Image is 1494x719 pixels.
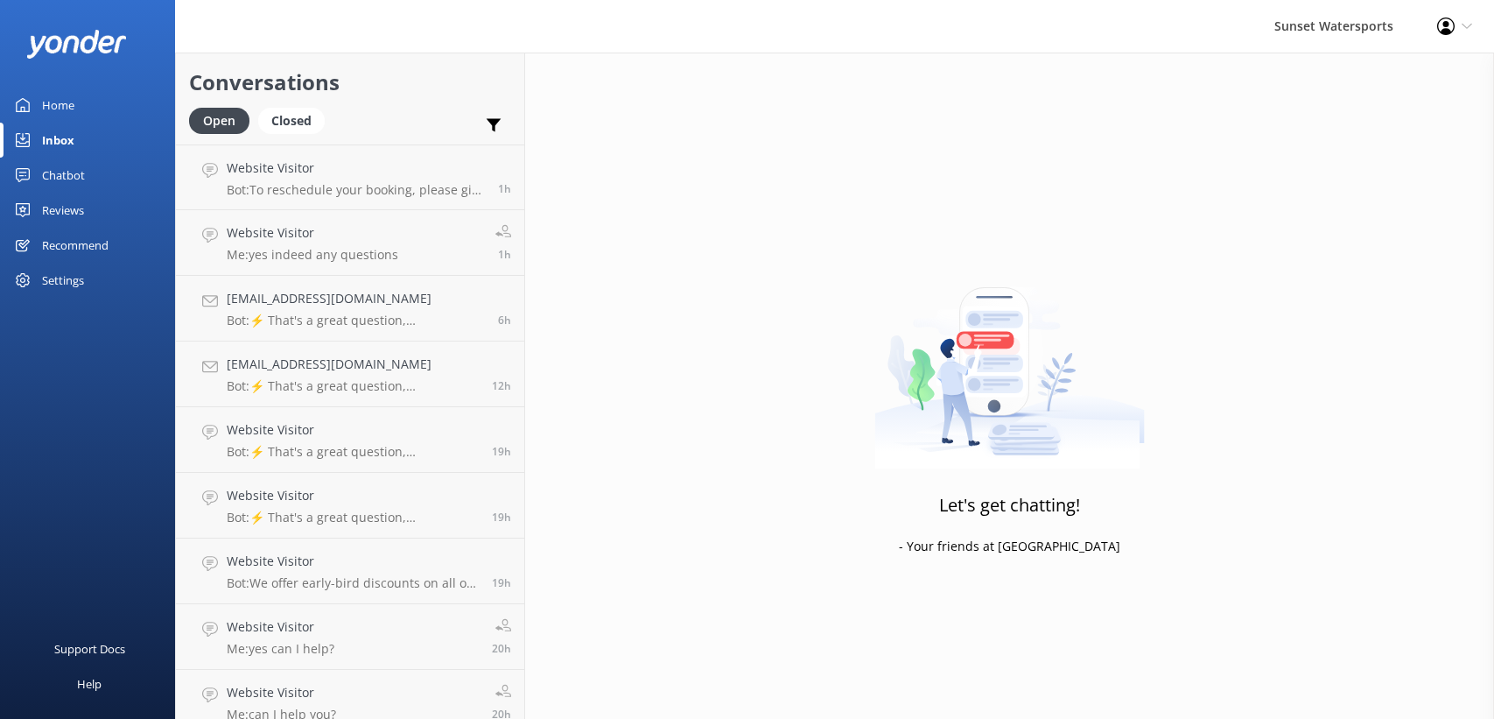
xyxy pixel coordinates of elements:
h2: Conversations [189,66,511,99]
div: Recommend [42,228,109,263]
span: Sep 26 2025 02:09pm (UTC -05:00) America/Cancun [492,510,511,525]
h4: Website Visitor [227,683,336,702]
p: Me: yes can I help? [227,641,334,657]
a: Closed [258,110,333,130]
a: Website VisitorBot:We offer early-bird discounts on all of our morning trips! When you book direc... [176,539,524,604]
span: Sep 27 2025 02:57am (UTC -05:00) America/Cancun [498,313,511,328]
a: Website VisitorBot:⚡ That's a great question, unfortunately I do not know the answer. I'm going t... [176,407,524,473]
p: Bot: ⚡ That's a great question, unfortunately I do not know the answer. I'm going to reach out to... [227,378,479,394]
p: Bot: ⚡ That's a great question, unfortunately I do not know the answer. I'm going to reach out to... [227,313,485,328]
div: Open [189,108,249,134]
a: Website VisitorBot:⚡ That's a great question, unfortunately I do not know the answer. I'm going t... [176,473,524,539]
div: Chatbot [42,158,85,193]
div: Support Docs [54,631,125,666]
div: Closed [258,108,325,134]
div: Help [77,666,102,701]
h3: Let's get chatting! [939,491,1080,519]
img: yonder-white-logo.png [26,30,127,59]
div: Home [42,88,74,123]
div: Inbox [42,123,74,158]
div: Settings [42,263,84,298]
span: Sep 26 2025 12:30pm (UTC -05:00) America/Cancun [492,641,511,656]
a: Website VisitorBot:To reschedule your booking, please give our office a call at [PHONE_NUMBER]. T... [176,145,524,210]
p: - Your friends at [GEOGRAPHIC_DATA] [899,537,1120,556]
a: [EMAIL_ADDRESS][DOMAIN_NAME]Bot:⚡ That's a great question, unfortunately I do not know the answer... [176,276,524,342]
p: Bot: We offer early-bird discounts on all of our morning trips! When you book directly with us, w... [227,575,479,591]
div: Reviews [42,193,84,228]
h4: [EMAIL_ADDRESS][DOMAIN_NAME] [227,289,485,308]
span: Sep 27 2025 07:30am (UTC -05:00) America/Cancun [498,247,511,262]
h4: Website Visitor [227,552,479,571]
span: Sep 26 2025 08:20pm (UTC -05:00) America/Cancun [492,378,511,393]
a: [EMAIL_ADDRESS][DOMAIN_NAME]Bot:⚡ That's a great question, unfortunately I do not know the answer... [176,342,524,407]
a: Open [189,110,258,130]
a: Website VisitorMe:yes can I help?20h [176,604,524,670]
h4: Website Visitor [227,617,334,637]
h4: Website Visitor [227,159,485,178]
a: Website VisitorMe:yes indeed any questions1h [176,210,524,276]
p: Me: yes indeed any questions [227,247,398,263]
p: Bot: ⚡ That's a great question, unfortunately I do not know the answer. I'm going to reach out to... [227,444,479,460]
p: Bot: To reschedule your booking, please give our office a call at [PHONE_NUMBER]. They'll be happ... [227,182,485,198]
span: Sep 26 2025 02:08pm (UTC -05:00) America/Cancun [492,575,511,590]
h4: Website Visitor [227,420,479,440]
h4: Website Visitor [227,486,479,505]
span: Sep 27 2025 08:12am (UTC -05:00) America/Cancun [498,181,511,196]
h4: Website Visitor [227,223,398,243]
span: Sep 26 2025 02:09pm (UTC -05:00) America/Cancun [492,444,511,459]
h4: [EMAIL_ADDRESS][DOMAIN_NAME] [227,355,479,374]
img: artwork of a man stealing a conversation from at giant smartphone [874,250,1145,469]
p: Bot: ⚡ That's a great question, unfortunately I do not know the answer. I'm going to reach out to... [227,510,479,525]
